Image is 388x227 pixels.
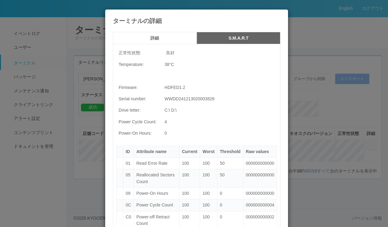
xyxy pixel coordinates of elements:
button: 詳細 [113,32,197,44]
td: Firmware: [116,82,162,93]
td: 正常性状態: [116,47,162,59]
td: Drive letter: [116,105,162,116]
span: 良好 [164,50,175,55]
td: Serial number: [116,93,162,105]
td: 0 [217,199,243,211]
td: HDFED1.2 [162,82,277,93]
td: 000000000004 [243,199,277,211]
td: 100 [200,199,217,211]
td: 000000000000 [243,157,277,169]
td: Power-On Hours: [116,128,162,139]
h5: S.M.A.R.T [199,36,278,40]
td: 100 [200,188,217,199]
h4: ターミナルの詳細 [113,17,280,24]
td: Power Cycle Count [134,199,179,211]
td: C:\ D:\ [162,105,277,116]
td: 0 [162,128,277,139]
td: Read Error Rate [134,157,179,169]
th: Raw values [243,146,277,157]
td: 100 [179,157,200,169]
td: 4 [162,116,277,128]
td: Power Cycle Count: [116,116,162,128]
td: 50 [217,169,243,188]
td: 100 [179,188,200,199]
td: Reallocated Sectors Count [134,169,179,188]
td: 09 [123,188,134,199]
td: 000000000000 [243,188,277,199]
td: Temperature: [116,59,162,70]
h5: 詳細 [115,36,194,40]
td: 000000000000 [243,169,277,188]
td: 100 [200,169,217,188]
td: 01 [123,157,134,169]
th: Worst [200,146,217,157]
td: 100 [179,199,200,211]
td: 0 [217,188,243,199]
td: 100 [179,169,200,188]
th: Current [179,146,200,157]
td: 100 [200,157,217,169]
td: 0C [123,199,134,211]
th: Threshold [217,146,243,157]
span: 38 °C [164,62,174,67]
td: 05 [123,169,134,188]
th: Attribute name [134,146,179,157]
td: 50 [217,157,243,169]
td: WWDD241213020003826 [162,93,277,105]
button: S.M.A.R.T [197,32,280,44]
th: ID [123,146,134,157]
td: Power-On Hours [134,188,179,199]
